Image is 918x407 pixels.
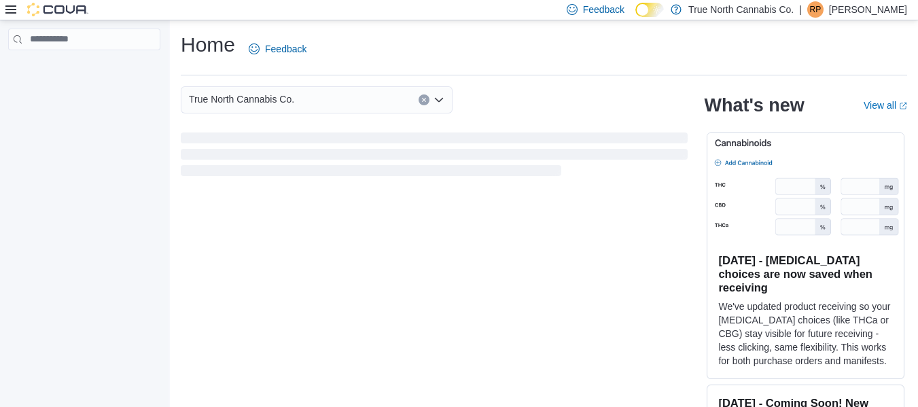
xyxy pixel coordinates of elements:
[810,1,822,18] span: RP
[718,253,893,294] h3: [DATE] - [MEDICAL_DATA] choices are now saved when receiving
[583,3,624,16] span: Feedback
[419,94,429,105] button: Clear input
[27,3,88,16] img: Cova
[189,91,294,107] span: True North Cannabis Co.
[8,53,160,86] nav: Complex example
[829,1,907,18] p: [PERSON_NAME]
[181,135,688,179] span: Loading
[807,1,824,18] div: Rebeccah Phillips
[635,17,636,18] span: Dark Mode
[718,300,893,368] p: We've updated product receiving so your [MEDICAL_DATA] choices (like THCa or CBG) stay visible fo...
[704,94,804,116] h2: What's new
[635,3,664,17] input: Dark Mode
[434,94,444,105] button: Open list of options
[243,35,312,63] a: Feedback
[864,100,907,111] a: View allExternal link
[181,31,235,58] h1: Home
[899,102,907,110] svg: External link
[799,1,802,18] p: |
[265,42,306,56] span: Feedback
[688,1,794,18] p: True North Cannabis Co.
